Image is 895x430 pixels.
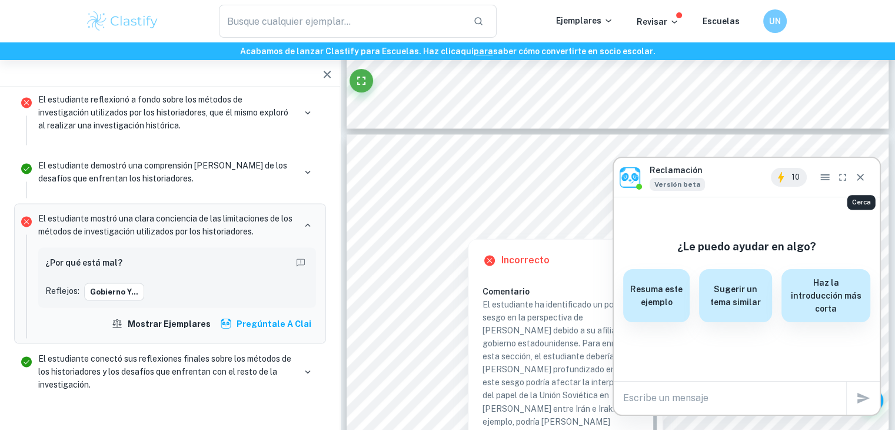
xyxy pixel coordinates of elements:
font: gobierno y... [90,287,138,296]
svg: Correcto [19,355,34,369]
font: Reflejos: [45,286,79,296]
svg: Incorrecto [19,95,34,110]
font: El estudiante conectó sus reflexiones finales sobre los métodos de los historiadores y los desafí... [38,354,291,389]
img: clai.svg [220,317,232,329]
font: Comentario [483,287,530,296]
img: Logotipo de Clastify [85,9,160,33]
font: ¿Por qué está mal? [45,258,122,267]
font: El estudiante mostró una clara conciencia de las limitaciones de los métodos de investigación uti... [38,214,292,236]
font: Revisar [637,17,667,27]
font: . [653,47,656,56]
font: Acabamos de lanzar Clastify para Escuelas. Haz clic [240,47,455,56]
button: Pantalla completa [350,69,373,92]
font: Haz la introducción más corta [791,278,861,313]
button: Historial de chat [816,168,834,187]
font: Sugerir un tema similar [710,285,761,307]
svg: Incorrecto [19,214,34,229]
font: UN [769,16,781,26]
button: Pantalla completa [834,168,851,187]
font: saber cómo convertirte en socio escolar [493,47,653,56]
font: ¿Le puedo ayudar en algo? [677,240,816,253]
button: Informar de un error/confusión [292,254,309,271]
button: Cerca [851,168,869,187]
font: Reclamación [650,166,703,175]
img: clai.png [620,167,640,188]
div: Clai es un asistente de IA y aún está en fase beta. A veces puede cometer errores. No dudes en co... [650,177,705,191]
font: Pregúntale a Clai [237,319,311,329]
font: aquí [455,47,474,56]
a: para [474,47,493,56]
button: Pregúntale a Clai [218,312,316,334]
button: UN [763,9,787,33]
button: gobierno y... [84,283,144,301]
font: Incorrecto [501,254,550,266]
font: Versión beta [654,180,700,188]
font: Cerca [852,199,871,206]
font: Mostrar ejemplares [128,319,211,329]
button: Mostrar ejemplares [109,312,215,334]
font: 9 [820,84,826,95]
svg: Correcto [19,161,34,176]
font: El estudiante demostró una comprensión [PERSON_NAME] de los desafíos que enfrentan los historiado... [38,161,287,183]
font: El estudiante reflexionó a fondo sobre los métodos de investigación utilizados por los historiado... [38,95,288,130]
a: Escuelas [703,16,740,26]
font: Pertenecen a [GEOGRAPHIC_DATA]. [410,223,572,235]
font: Ejemplares [556,16,601,25]
input: Busque cualquier ejemplar... [219,5,463,38]
font: 10 [791,173,800,181]
font: Resuma este ejemplo [630,285,683,307]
